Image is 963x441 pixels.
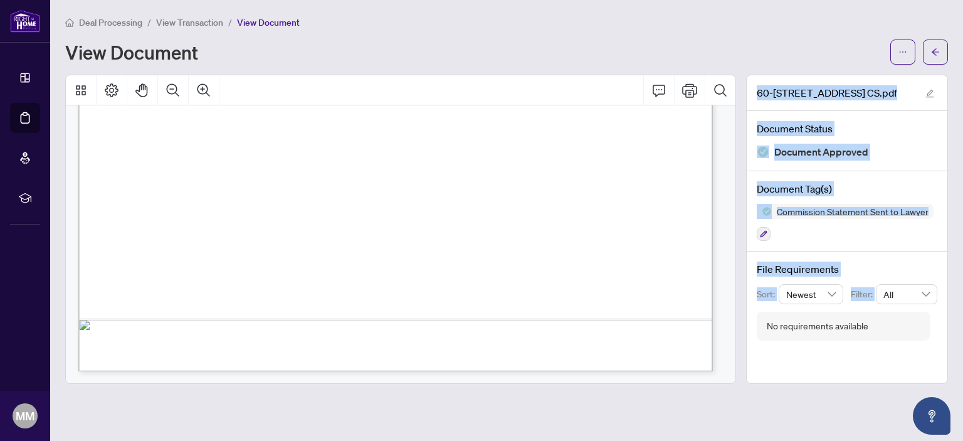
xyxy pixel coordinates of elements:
[898,48,907,56] span: ellipsis
[774,144,868,161] span: Document Approved
[16,407,34,425] span: MM
[65,18,74,27] span: home
[757,146,769,158] img: Document Status
[786,285,836,304] span: Newest
[883,285,930,304] span: All
[925,89,934,98] span: edit
[757,262,937,277] h4: File Requirements
[147,15,151,29] li: /
[757,204,772,219] img: Status Icon
[79,17,142,28] span: Deal Processing
[156,17,223,28] span: View Transaction
[757,121,937,136] h4: Document Status
[913,397,950,435] button: Open asap
[757,287,779,301] p: Sort:
[767,319,868,333] div: No requirements available
[931,48,940,56] span: arrow-left
[228,15,232,29] li: /
[10,9,40,33] img: logo
[757,85,897,100] span: 60-[STREET_ADDRESS] CS.pdf
[851,287,876,301] p: Filter:
[757,181,937,196] h4: Document Tag(s)
[237,17,300,28] span: View Document
[772,207,934,216] span: Commission Statement Sent to Lawyer
[65,42,198,62] h1: View Document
